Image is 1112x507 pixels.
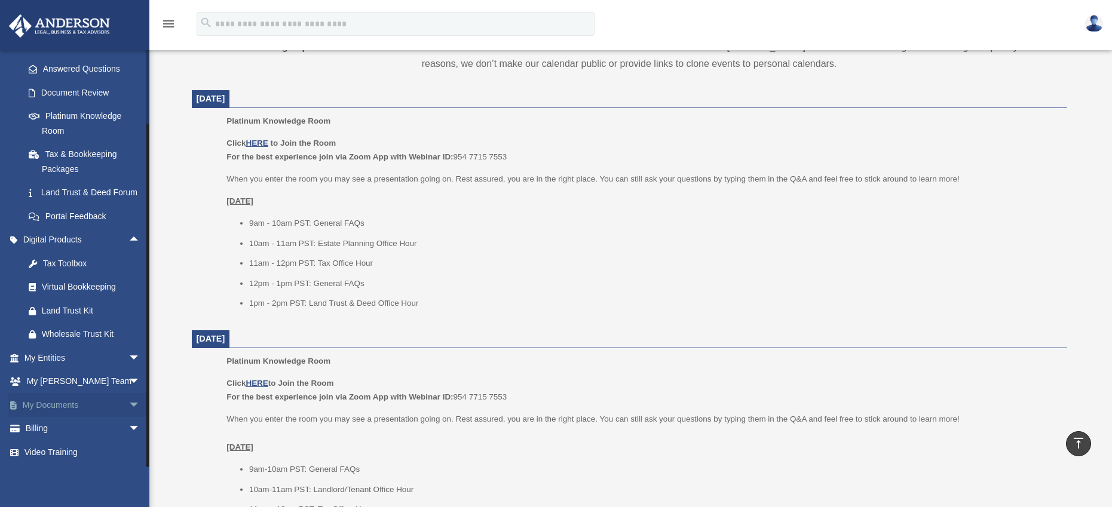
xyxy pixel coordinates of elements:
i: menu [161,17,176,31]
span: arrow_drop_down [128,346,152,370]
a: menu [161,21,176,31]
a: Billingarrow_drop_down [8,417,158,441]
a: Document Review [17,81,158,105]
li: 10am - 11am PST: Estate Planning Office Hour [249,236,1059,251]
a: HERE [246,379,268,388]
a: My [PERSON_NAME] Teamarrow_drop_down [8,370,158,394]
div: Wholesale Trust Kit [42,327,143,342]
a: Video Training [8,440,158,464]
img: User Pic [1085,15,1103,32]
a: Digital Productsarrow_drop_up [8,228,158,252]
a: Land Trust Kit [17,299,158,322]
a: Land Trust & Deed Forum [17,181,158,205]
a: vertical_align_top [1066,431,1091,456]
span: [DATE] [197,334,225,343]
a: Tax Toolbox [17,251,158,275]
li: 10am-11am PST: Landlord/Tenant Office Hour [249,483,1059,497]
span: arrow_drop_down [128,393,152,417]
b: Click [226,139,270,148]
div: Land Trust Kit [42,303,143,318]
a: HERE [246,139,268,148]
a: My Entitiesarrow_drop_down [8,346,158,370]
p: When you enter the room you may see a presentation going on. Rest assured, you are in the right p... [226,412,1058,454]
a: My Documentsarrow_drop_down [8,393,158,417]
u: [DATE] [226,443,253,451]
div: Virtual Bookkeeping [42,279,143,294]
span: [DATE] [197,94,225,103]
img: Anderson Advisors Platinum Portal [5,14,114,38]
span: arrow_drop_down [128,417,152,441]
a: Answered Questions [17,57,158,81]
a: Wholesale Trust Kit [17,322,158,346]
i: search [200,16,213,29]
li: 9am - 10am PST: General FAQs [249,216,1059,231]
span: arrow_drop_down [128,370,152,394]
b: For the best experience join via Zoom App with Webinar ID: [226,392,453,401]
a: Virtual Bookkeeping [17,275,158,299]
u: [DATE] [226,196,253,205]
span: Platinum Knowledge Room [226,357,330,365]
b: to Join the Room [271,139,336,148]
p: When you enter the room you may see a presentation going on. Rest assured, you are in the right p... [226,172,1058,186]
b: Click to Join the Room [226,379,333,388]
p: 954 7715 7553 [226,376,1058,404]
a: Platinum Knowledge Room [17,105,152,143]
li: 12pm - 1pm PST: General FAQs [249,276,1059,291]
li: 9am-10am PST: General FAQs [249,462,1059,477]
a: Tax & Bookkeeping Packages [17,143,158,181]
p: 954 7715 7553 [226,136,1058,164]
b: For the best experience join via Zoom App with Webinar ID: [226,152,453,161]
i: vertical_align_top [1071,436,1086,450]
span: Platinum Knowledge Room [226,116,330,125]
li: 11am - 12pm PST: Tax Office Hour [249,256,1059,271]
div: Tax Toolbox [42,256,143,271]
li: 1pm - 2pm PST: Land Trust & Deed Office Hour [249,296,1059,311]
span: arrow_drop_up [128,228,152,253]
a: Portal Feedback [17,204,158,228]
